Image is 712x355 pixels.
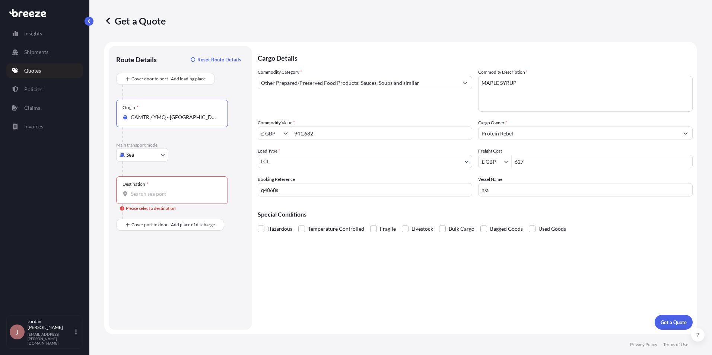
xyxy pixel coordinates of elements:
p: Get a Quote [661,319,687,326]
span: LCL [261,158,270,165]
a: Terms of Use [663,342,688,348]
label: Booking Reference [258,176,295,183]
div: Destination [123,181,149,187]
a: Quotes [6,63,83,78]
a: Claims [6,100,83,115]
label: Freight Cost [478,147,502,155]
p: Shipments [24,48,48,56]
div: Please select a destination [120,205,176,212]
span: Sea [126,151,134,159]
span: Bagged Goods [490,223,523,234]
span: J [16,328,19,336]
p: Reset Route Details [197,56,241,63]
label: Commodity Value [258,119,295,127]
p: Jordan [PERSON_NAME] [28,319,74,330]
p: Cargo Details [258,46,693,68]
button: LCL [258,155,472,168]
p: Insights [24,30,42,37]
button: Reset Route Details [187,54,244,65]
p: Special Conditions [258,211,693,217]
p: Claims [24,104,40,112]
input: Enter amount [512,155,692,168]
span: Fragile [380,223,396,234]
input: Full name [479,127,679,140]
p: Quotes [24,67,41,74]
label: Cargo Owner [478,119,507,127]
input: Your internal reference [258,183,472,196]
p: Policies [24,86,42,93]
input: Select a commodity type [258,76,458,89]
p: Route Details [116,55,157,64]
a: Privacy Policy [630,342,657,348]
span: Cover port to door - Add place of discharge [131,221,215,228]
span: Livestock [411,223,433,234]
p: Main transport mode [116,142,244,148]
p: Get a Quote [104,15,166,27]
button: Get a Quote [655,315,693,330]
a: Policies [6,82,83,97]
a: Invoices [6,119,83,134]
p: Invoices [24,123,43,130]
input: Freight Cost [479,155,504,168]
label: Vessel Name [478,176,502,183]
button: Show suggestions [458,76,472,89]
label: Commodity Category [258,68,302,76]
span: Hazardous [267,223,292,234]
input: Destination [131,190,219,198]
label: Commodity Description [478,68,528,76]
button: Show suggestions [679,127,692,140]
button: Cover door to port - Add loading place [116,73,215,85]
button: Cover port to door - Add place of discharge [116,219,224,231]
span: Cover door to port - Add loading place [131,75,206,83]
input: Origin [131,113,219,121]
button: Show suggestions [504,158,511,165]
div: Origin [123,105,139,111]
button: Show suggestions [283,129,291,137]
a: Insights [6,26,83,41]
span: Temperature Controlled [308,223,364,234]
input: Commodity Value [258,127,283,140]
input: Type amount [291,127,472,140]
button: Select transport [116,148,168,161]
span: Load Type [258,147,280,155]
span: Used Goods [538,223,566,234]
a: Shipments [6,45,83,60]
span: Bulk Cargo [449,223,474,234]
p: [EMAIL_ADDRESS][PERSON_NAME][DOMAIN_NAME] [28,332,74,345]
input: Enter name [478,183,693,196]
